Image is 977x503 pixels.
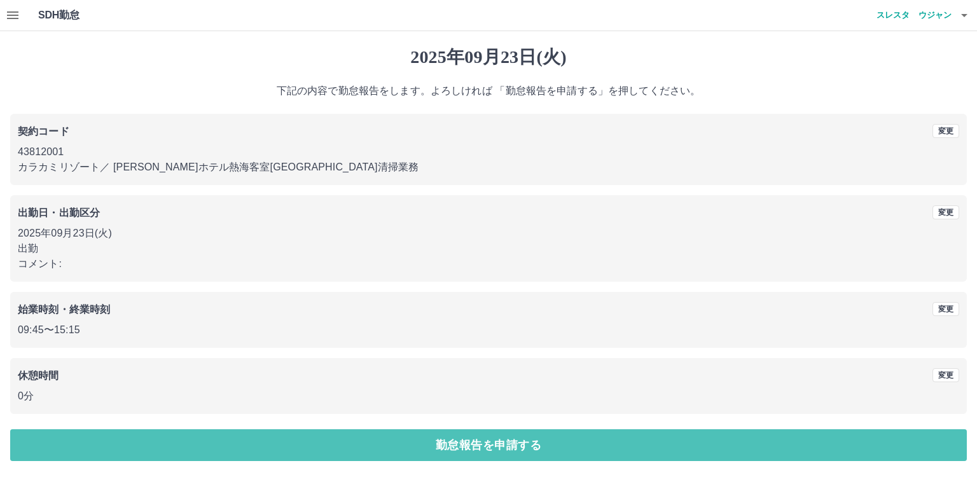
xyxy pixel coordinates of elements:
p: 下記の内容で勤怠報告をします。よろしければ 「勤怠報告を申請する」を押してください。 [10,83,967,99]
button: 変更 [932,205,959,219]
b: 出勤日・出勤区分 [18,207,100,218]
button: 変更 [932,368,959,382]
p: カラカミリゾート ／ [PERSON_NAME]ホテル熱海客室[GEOGRAPHIC_DATA]清掃業務 [18,160,959,175]
p: 2025年09月23日(火) [18,226,959,241]
button: 変更 [932,124,959,138]
p: 43812001 [18,144,959,160]
button: 変更 [932,302,959,316]
b: 始業時刻・終業時刻 [18,304,110,315]
b: 契約コード [18,126,69,137]
p: 出勤 [18,241,959,256]
button: 勤怠報告を申請する [10,429,967,461]
p: 0分 [18,389,959,404]
h1: 2025年09月23日(火) [10,46,967,68]
p: 09:45 〜 15:15 [18,322,959,338]
p: コメント: [18,256,959,272]
b: 休憩時間 [18,370,59,381]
